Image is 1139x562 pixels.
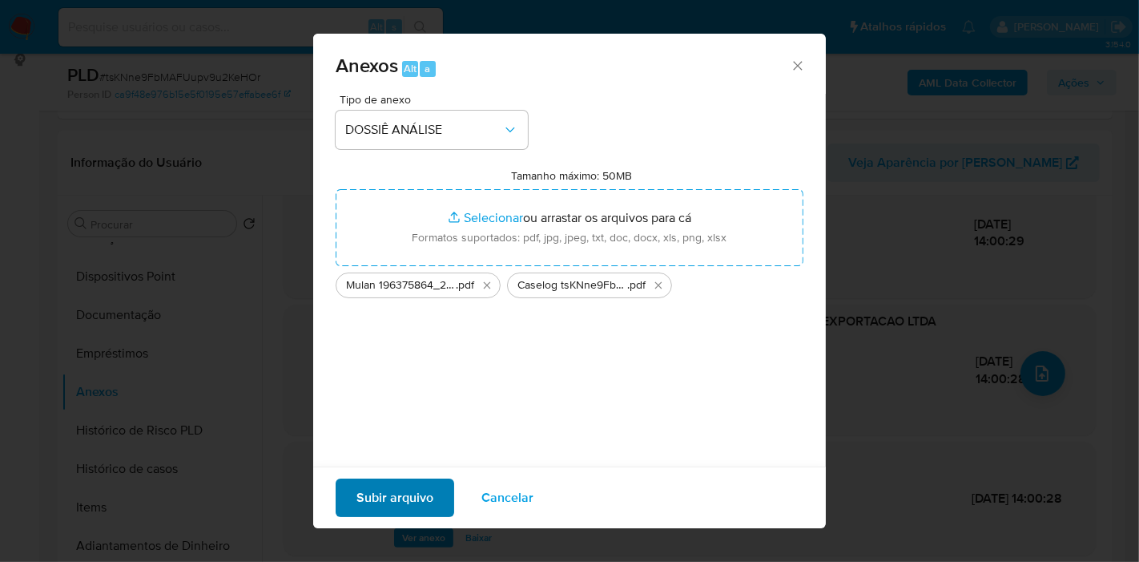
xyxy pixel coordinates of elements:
[356,480,433,516] span: Subir arquivo
[517,277,627,293] span: Caselog tsKNne9FbMAFUupv9u2KeHOr_2025_08_15_08_44_23
[340,94,532,105] span: Tipo de anexo
[512,168,633,183] label: Tamanho máximo: 50MB
[456,277,474,293] span: .pdf
[336,479,454,517] button: Subir arquivo
[345,122,502,138] span: DOSSIÊ ANÁLISE
[346,277,456,293] span: Mulan 196375864_2025_08_15_08_36_10
[790,58,804,72] button: Fechar
[627,277,646,293] span: .pdf
[425,61,430,76] span: a
[336,111,528,149] button: DOSSIÊ ANÁLISE
[461,479,554,517] button: Cancelar
[404,61,417,76] span: Alt
[336,51,398,79] span: Anexos
[477,276,497,295] button: Excluir Mulan 196375864_2025_08_15_08_36_10.pdf
[649,276,668,295] button: Excluir Caselog tsKNne9FbMAFUupv9u2KeHOr_2025_08_15_08_44_23.pdf
[481,480,533,516] span: Cancelar
[336,266,803,298] ul: Arquivos selecionados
